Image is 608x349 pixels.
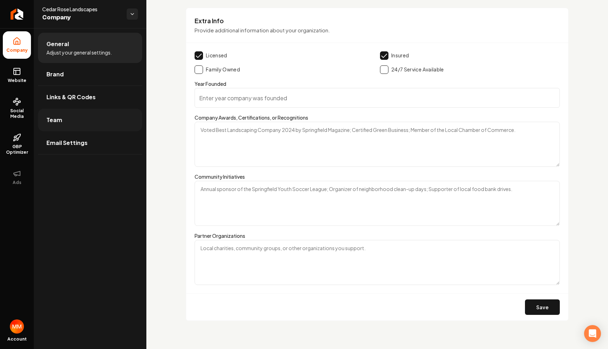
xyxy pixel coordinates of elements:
a: Team [38,109,142,131]
button: Save [525,299,560,315]
label: Community Initiatives [195,173,245,180]
label: Family Owned [206,66,240,73]
button: Ads [3,164,31,191]
a: Links & QR Codes [38,86,142,108]
a: Website [3,62,31,89]
img: Rebolt Logo [11,8,24,20]
span: GBP Optimizer [3,144,31,155]
img: Mohamed Mohamed [10,319,24,334]
span: Cedar Rose Landscapes [42,6,121,13]
label: Company Awards, Certifications, or Recognitions [195,114,308,121]
span: Ads [10,180,24,185]
p: Provide additional information about your organization. [195,26,560,34]
a: Brand [38,63,142,85]
a: GBP Optimizer [3,128,31,161]
span: Account [7,336,27,342]
h3: Extra Info [195,17,560,25]
label: 24/7 Service Available [391,66,444,73]
label: Insured [391,52,409,59]
span: Links & QR Codes [46,93,96,101]
a: Social Media [3,92,31,125]
div: Open Intercom Messenger [584,325,601,342]
label: Licensed [206,52,227,59]
label: Partner Organizations [195,233,245,239]
span: General [46,40,69,48]
label: Year Founded [195,81,226,87]
button: Open user button [10,319,24,334]
span: Brand [46,70,64,78]
input: Enter year company was founded [195,88,560,108]
span: Website [5,78,29,83]
span: Social Media [3,108,31,119]
span: Adjust your general settings. [46,49,112,56]
span: Email Settings [46,139,88,147]
span: Team [46,116,62,124]
a: Email Settings [38,132,142,154]
span: Company [4,47,31,53]
span: Company [42,13,121,23]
